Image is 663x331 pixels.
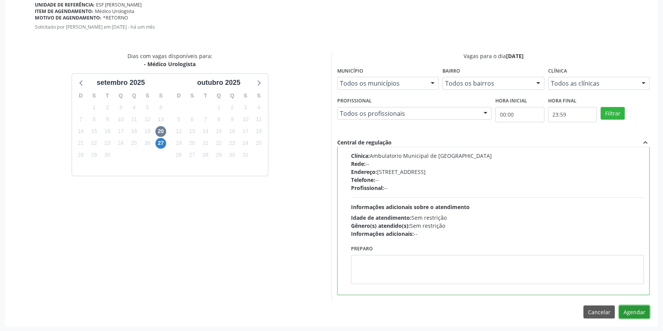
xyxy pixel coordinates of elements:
span: ESF [PERSON_NAME] [96,2,142,8]
div: D [172,90,186,102]
span: quarta-feira, 10 de setembro de 2025 [115,114,126,125]
span: segunda-feira, 27 de outubro de 2025 [187,150,198,161]
b: Motivo de agendamento: [35,15,101,21]
div: S [141,90,154,102]
div: S [154,90,168,102]
span: domingo, 5 de outubro de 2025 [173,114,184,125]
span: domingo, 14 de setembro de 2025 [75,126,86,137]
label: Clínica [548,65,567,77]
span: sexta-feira, 12 de setembro de 2025 [142,114,153,125]
span: terça-feira, 9 de setembro de 2025 [102,114,113,125]
div: -- [351,184,644,192]
span: sábado, 13 de setembro de 2025 [155,114,166,125]
div: D [74,90,88,102]
div: S [87,90,101,102]
span: [DATE] [506,52,524,60]
div: -- [351,176,644,184]
span: sexta-feira, 10 de outubro de 2025 [240,114,251,125]
span: quinta-feira, 2 de outubro de 2025 [227,102,237,113]
button: Cancelar [583,305,615,318]
span: Médico Urologista [95,8,134,15]
span: Informações adicionais sobre o atendimento [351,203,470,211]
div: S [252,90,266,102]
span: terça-feira, 28 de outubro de 2025 [200,150,211,161]
span: Rede: [351,160,366,167]
div: -- [351,230,644,238]
span: quinta-feira, 11 de setembro de 2025 [129,114,139,125]
span: Profissional: [351,184,384,191]
span: sexta-feira, 5 de setembro de 2025 [142,102,153,113]
span: quinta-feira, 9 de outubro de 2025 [227,114,237,125]
span: sábado, 6 de setembro de 2025 [155,102,166,113]
div: T [199,90,212,102]
div: Q [127,90,141,102]
span: sábado, 11 de outubro de 2025 [253,114,264,125]
span: terça-feira, 16 de setembro de 2025 [102,126,113,137]
input: Selecione o horário [548,107,597,122]
span: quinta-feira, 18 de setembro de 2025 [129,126,139,137]
div: Sem restrição [351,214,644,222]
span: terça-feira, 21 de outubro de 2025 [200,138,211,149]
span: quinta-feira, 4 de setembro de 2025 [129,102,139,113]
span: segunda-feira, 29 de setembro de 2025 [89,150,100,161]
span: Todos os profissionais [340,110,476,117]
label: Preparo [351,243,373,255]
span: Informações adicionais: [351,230,414,237]
label: Hora inicial [495,95,527,107]
span: sexta-feira, 24 de outubro de 2025 [240,138,251,149]
span: Clínica: [351,152,370,159]
span: quinta-feira, 30 de outubro de 2025 [227,150,237,161]
div: S [185,90,199,102]
span: domingo, 21 de setembro de 2025 [75,138,86,149]
span: sexta-feira, 19 de setembro de 2025 [142,126,153,137]
span: sábado, 25 de outubro de 2025 [253,138,264,149]
div: - Médico Urologista [127,60,212,68]
span: domingo, 7 de setembro de 2025 [75,114,86,125]
span: sexta-feira, 17 de outubro de 2025 [240,126,251,137]
b: Item de agendamento: [35,8,93,15]
label: Profissional [337,95,372,107]
span: quinta-feira, 25 de setembro de 2025 [129,138,139,149]
span: domingo, 28 de setembro de 2025 [75,150,86,161]
label: Hora final [548,95,576,107]
label: Município [337,65,363,77]
div: setembro 2025 [93,78,148,88]
span: segunda-feira, 20 de outubro de 2025 [187,138,198,149]
div: -- [351,160,644,168]
span: sábado, 4 de outubro de 2025 [253,102,264,113]
div: outubro 2025 [194,78,243,88]
span: Idade de atendimento: [351,214,412,221]
div: Sem restrição [351,222,644,230]
div: Dias com vagas disponíveis para: [127,52,212,68]
div: Ambulatorio Municipal de [GEOGRAPHIC_DATA] [351,152,644,160]
div: Q [225,90,239,102]
button: Filtrar [601,107,625,120]
span: quarta-feira, 1 de outubro de 2025 [213,102,224,113]
span: sábado, 27 de setembro de 2025 [155,138,166,149]
div: Q [114,90,127,102]
i: expand_less [641,138,650,147]
span: terça-feira, 30 de setembro de 2025 [102,150,113,161]
div: Vagas para o dia [337,52,650,60]
div: Q [212,90,225,102]
div: S [239,90,252,102]
span: terça-feira, 23 de setembro de 2025 [102,138,113,149]
span: segunda-feira, 13 de outubro de 2025 [187,126,198,137]
span: Todos os bairros [445,80,528,87]
span: quarta-feira, 17 de setembro de 2025 [115,126,126,137]
button: Agendar [619,305,650,318]
div: Central de regulação [337,138,392,147]
span: quarta-feira, 3 de setembro de 2025 [115,102,126,113]
span: domingo, 26 de outubro de 2025 [173,150,184,161]
span: sexta-feira, 3 de outubro de 2025 [240,102,251,113]
input: Selecione o horário [495,107,544,122]
span: quinta-feira, 16 de outubro de 2025 [227,126,237,137]
span: sábado, 18 de outubro de 2025 [253,126,264,137]
span: Todos as clínicas [551,80,634,87]
span: Gênero(s) atendido(s): [351,222,410,229]
b: Unidade de referência: [35,2,95,8]
span: Telefone: [351,176,375,183]
span: segunda-feira, 22 de setembro de 2025 [89,138,100,149]
label: Bairro [443,65,460,77]
span: segunda-feira, 8 de setembro de 2025 [89,114,100,125]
